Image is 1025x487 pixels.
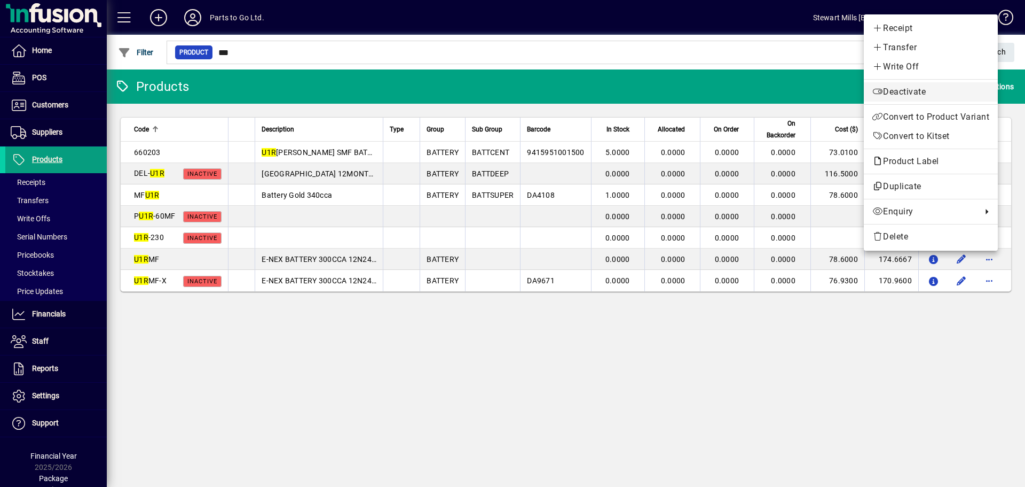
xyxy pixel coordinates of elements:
[872,41,989,54] span: Transfer
[872,205,976,218] span: Enquiry
[872,86,989,98] span: Deactivate
[872,111,989,123] span: Convert to Product Variant
[864,82,998,102] button: Deactivate product
[872,180,989,193] span: Duplicate
[872,156,944,166] span: Product Label
[872,22,989,35] span: Receipt
[872,60,989,73] span: Write Off
[872,130,989,143] span: Convert to Kitset
[872,230,989,243] span: Delete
